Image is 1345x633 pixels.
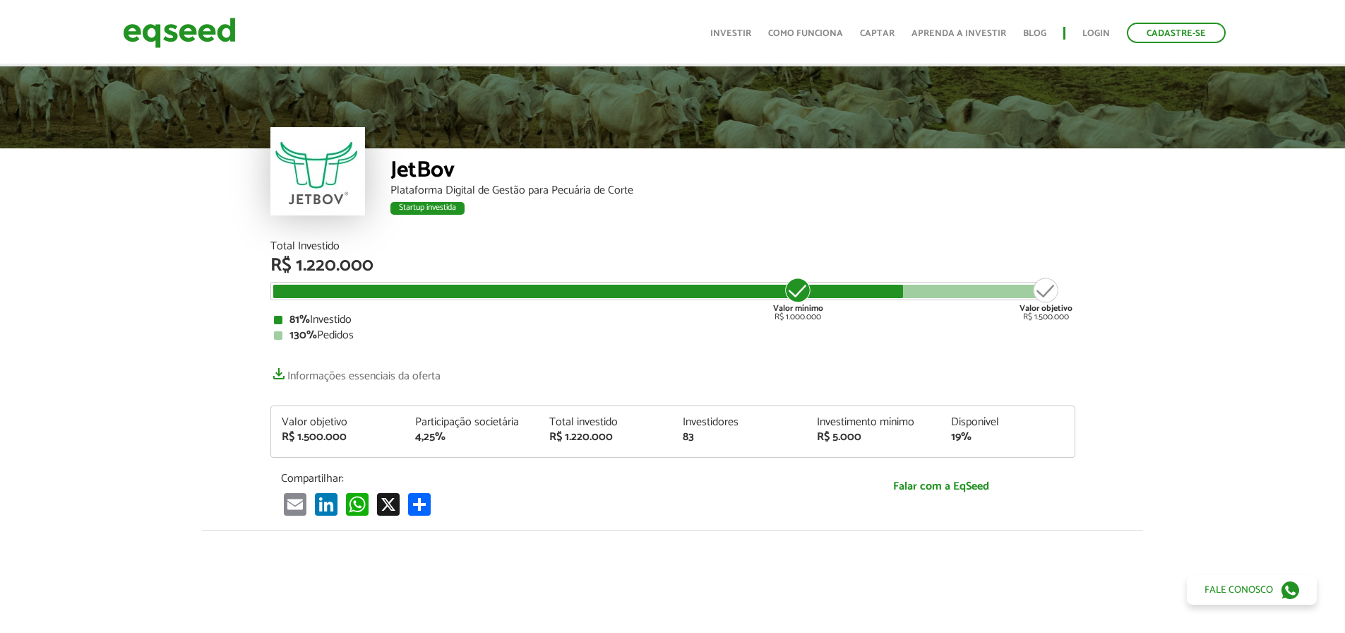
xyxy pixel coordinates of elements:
div: Investidores [683,417,796,428]
a: WhatsApp [343,492,371,516]
a: LinkedIn [312,492,340,516]
a: Informações essenciais da oferta [270,362,441,382]
div: Investimento mínimo [817,417,930,428]
div: Plataforma Digital de Gestão para Pecuária de Corte [390,185,1075,196]
a: X [374,492,402,516]
div: R$ 1.500.000 [282,432,395,443]
div: R$ 5.000 [817,432,930,443]
div: Disponível [951,417,1064,428]
div: Valor objetivo [282,417,395,428]
a: Aprenda a investir [911,29,1006,38]
div: Startup investida [390,202,465,215]
img: EqSeed [123,14,236,52]
div: JetBov [390,159,1075,185]
a: Email [281,492,309,516]
div: R$ 1.500.000 [1020,276,1072,321]
div: Total investido [549,417,662,428]
div: R$ 1.000.000 [772,276,825,321]
a: Blog [1023,29,1046,38]
div: Pedidos [274,330,1072,341]
a: Login [1082,29,1110,38]
div: 4,25% [415,432,528,443]
div: Participação societária [415,417,528,428]
div: Investido [274,314,1072,326]
strong: Valor objetivo [1020,302,1072,315]
p: Compartilhar: [281,472,796,485]
strong: 81% [289,310,310,329]
a: Como funciona [768,29,843,38]
a: Cadastre-se [1127,23,1226,43]
div: 83 [683,432,796,443]
div: 19% [951,432,1064,443]
div: Total Investido [270,241,1075,252]
a: Investir [710,29,751,38]
a: Compartilhar [405,492,434,516]
div: R$ 1.220.000 [549,432,662,443]
a: Captar [860,29,895,38]
a: Fale conosco [1187,575,1317,605]
strong: Valor mínimo [773,302,823,315]
strong: 130% [289,326,317,345]
a: Falar com a EqSeed [818,472,1065,501]
div: R$ 1.220.000 [270,256,1075,275]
